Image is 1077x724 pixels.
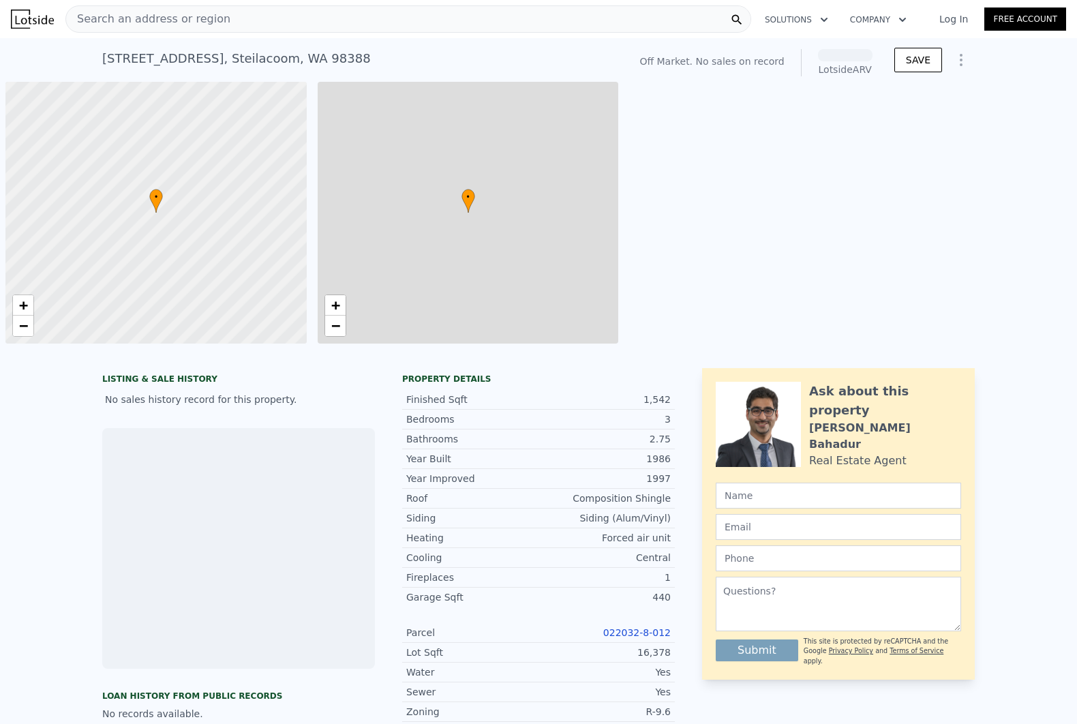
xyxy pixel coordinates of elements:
[894,48,942,72] button: SAVE
[829,647,873,654] a: Privacy Policy
[809,420,961,453] div: [PERSON_NAME] Bahadur
[639,55,784,68] div: Off Market. No sales on record
[406,452,538,466] div: Year Built
[538,551,671,564] div: Central
[716,545,961,571] input: Phone
[538,531,671,545] div: Forced air unit
[406,531,538,545] div: Heating
[809,382,961,420] div: Ask about this property
[102,49,371,68] div: [STREET_ADDRESS] , Steilacoom , WA 98388
[406,626,538,639] div: Parcel
[402,374,675,384] div: Property details
[538,452,671,466] div: 1986
[19,297,28,314] span: +
[538,432,671,446] div: 2.75
[716,639,798,661] button: Submit
[538,571,671,584] div: 1
[102,707,375,721] div: No records available.
[13,295,33,316] a: Zoom in
[984,7,1066,31] a: Free Account
[406,551,538,564] div: Cooling
[538,646,671,659] div: 16,378
[538,511,671,525] div: Siding (Alum/Vinyl)
[809,453,907,469] div: Real Estate Agent
[947,46,975,74] button: Show Options
[149,189,163,213] div: •
[923,12,984,26] a: Log In
[406,412,538,426] div: Bedrooms
[538,393,671,406] div: 1,542
[406,432,538,446] div: Bathrooms
[406,590,538,604] div: Garage Sqft
[66,11,230,27] span: Search an address or region
[406,705,538,719] div: Zoning
[19,317,28,334] span: −
[754,7,839,32] button: Solutions
[102,691,375,702] div: Loan history from public records
[538,685,671,699] div: Yes
[149,191,163,203] span: •
[538,705,671,719] div: R-9.6
[538,665,671,679] div: Yes
[538,412,671,426] div: 3
[406,492,538,505] div: Roof
[13,316,33,336] a: Zoom out
[804,637,961,666] div: This site is protected by reCAPTCHA and the Google and apply.
[603,627,671,638] a: 022032-8-012
[406,393,538,406] div: Finished Sqft
[538,590,671,604] div: 440
[406,665,538,679] div: Water
[406,685,538,699] div: Sewer
[325,295,346,316] a: Zoom in
[331,297,339,314] span: +
[102,387,375,412] div: No sales history record for this property.
[11,10,54,29] img: Lotside
[406,571,538,584] div: Fireplaces
[102,374,375,387] div: LISTING & SALE HISTORY
[716,514,961,540] input: Email
[818,63,873,76] div: Lotside ARV
[538,492,671,505] div: Composition Shingle
[538,472,671,485] div: 1997
[406,472,538,485] div: Year Improved
[461,191,475,203] span: •
[716,483,961,509] input: Name
[406,646,538,659] div: Lot Sqft
[325,316,346,336] a: Zoom out
[331,317,339,334] span: −
[839,7,917,32] button: Company
[461,189,475,213] div: •
[406,511,538,525] div: Siding
[890,647,943,654] a: Terms of Service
